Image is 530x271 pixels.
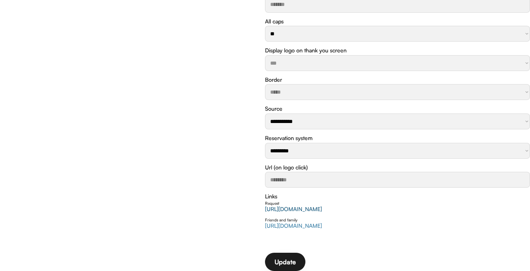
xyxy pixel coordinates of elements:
div: Border [265,76,282,84]
div: All caps [265,17,284,25]
div: Url (on logo click) [265,163,308,171]
div: Source [265,105,282,113]
a: [URL][DOMAIN_NAME] [265,205,322,213]
a: [URL][DOMAIN_NAME] [265,222,322,230]
div: Links [265,192,277,200]
div: [URL][DOMAIN_NAME] [265,223,322,229]
div: Reservation system [265,134,313,142]
button: Update [265,253,305,271]
div: Request [265,201,279,205]
div: Display logo on thank you screen [265,46,347,54]
div: [URL][DOMAIN_NAME] [265,206,322,212]
div: Friends and family [265,218,297,222]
